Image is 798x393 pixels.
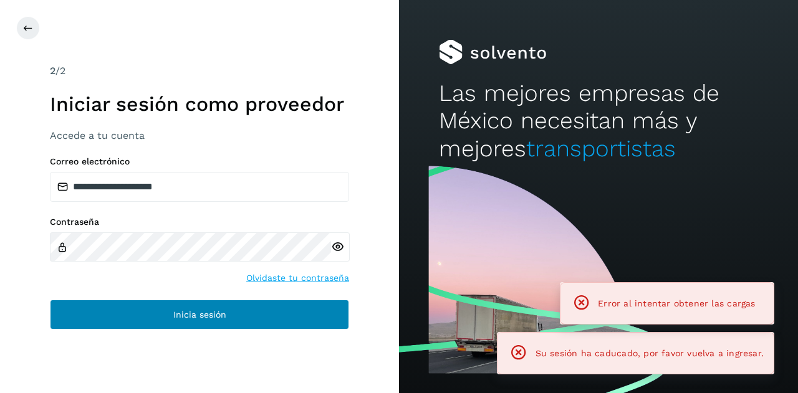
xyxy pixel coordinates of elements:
h3: Accede a tu cuenta [50,130,349,141]
span: transportistas [526,135,676,162]
button: Inicia sesión [50,300,349,329]
span: 2 [50,65,55,77]
label: Correo electrónico [50,156,349,167]
h1: Iniciar sesión como proveedor [50,92,349,116]
h2: Las mejores empresas de México necesitan más y mejores [439,80,758,163]
div: /2 [50,64,349,78]
a: Olvidaste tu contraseña [246,272,349,285]
label: Contraseña [50,217,349,227]
span: Inicia sesión [173,310,226,319]
span: Error al intentar obtener las cargas [598,298,755,308]
span: Su sesión ha caducado, por favor vuelva a ingresar. [536,348,764,358]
